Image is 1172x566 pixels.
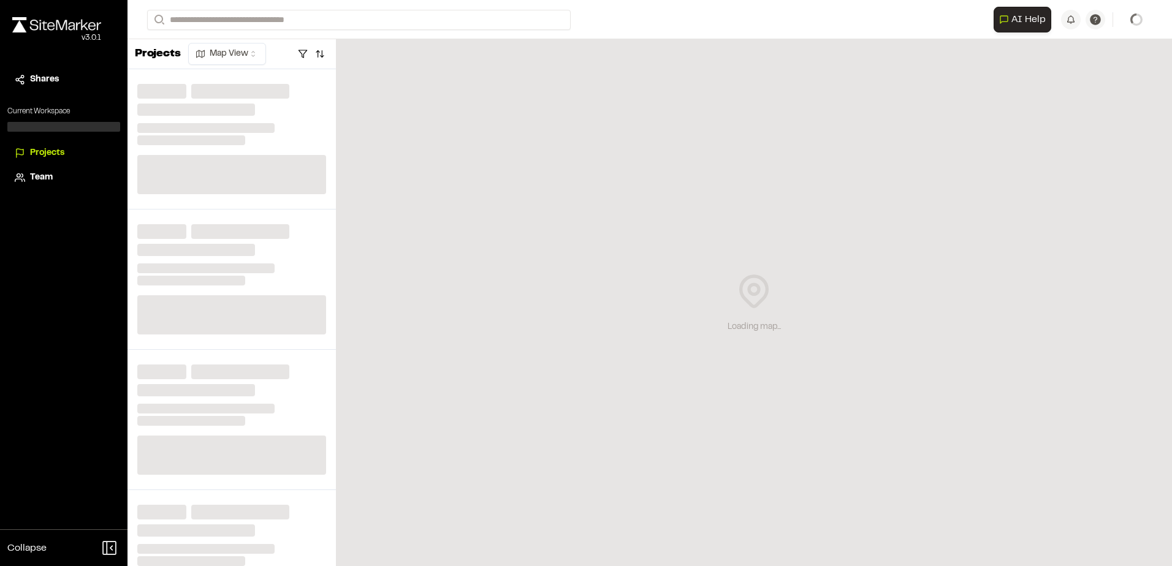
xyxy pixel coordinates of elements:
[15,146,113,160] a: Projects
[994,7,1056,32] div: Open AI Assistant
[728,320,781,334] div: Loading map...
[994,7,1051,32] button: Open AI Assistant
[147,10,169,30] button: Search
[1011,12,1046,27] span: AI Help
[15,73,113,86] a: Shares
[12,32,101,43] div: Oh geez...please don't...
[15,171,113,184] a: Team
[30,171,53,184] span: Team
[12,17,101,32] img: rebrand.png
[7,106,120,117] p: Current Workspace
[30,146,64,160] span: Projects
[7,541,47,556] span: Collapse
[30,73,59,86] span: Shares
[135,46,181,62] p: Projects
